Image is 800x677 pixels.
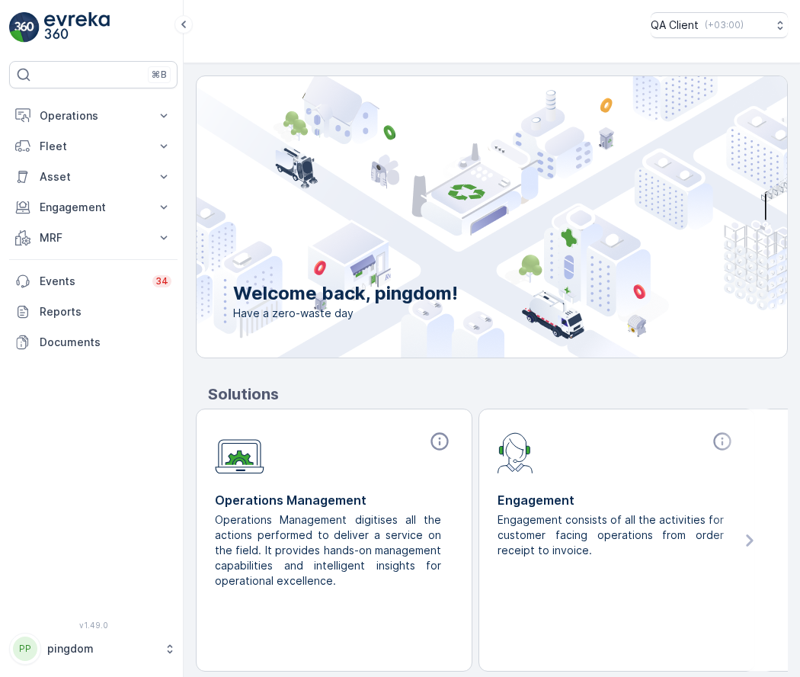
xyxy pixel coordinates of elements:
[47,641,156,656] p: pingdom
[9,162,178,192] button: Asset
[44,12,110,43] img: logo_light-DOdMpM7g.png
[152,69,167,81] p: ⌘B
[9,223,178,253] button: MRF
[498,512,724,558] p: Engagement consists of all the activities for customer facing operations from order receipt to in...
[40,169,147,184] p: Asset
[40,200,147,215] p: Engagement
[128,76,787,358] img: city illustration
[155,275,168,287] p: 34
[208,383,788,406] p: Solutions
[40,108,147,124] p: Operations
[215,431,264,474] img: module-icon
[651,18,699,33] p: QA Client
[498,431,533,473] img: module-icon
[215,491,453,509] p: Operations Management
[40,335,171,350] p: Documents
[9,192,178,223] button: Engagement
[9,12,40,43] img: logo
[651,12,788,38] button: QA Client(+03:00)
[233,281,458,306] p: Welcome back, pingdom!
[498,491,736,509] p: Engagement
[40,274,143,289] p: Events
[40,139,147,154] p: Fleet
[40,230,147,245] p: MRF
[9,131,178,162] button: Fleet
[215,512,441,589] p: Operations Management digitises all the actions performed to deliver a service on the field. It p...
[40,304,171,319] p: Reports
[9,621,178,630] span: v 1.49.0
[9,101,178,131] button: Operations
[705,19,744,31] p: ( +03:00 )
[233,306,458,321] span: Have a zero-waste day
[9,266,178,297] a: Events34
[9,327,178,358] a: Documents
[9,633,178,665] button: PPpingdom
[9,297,178,327] a: Reports
[13,637,37,661] div: PP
